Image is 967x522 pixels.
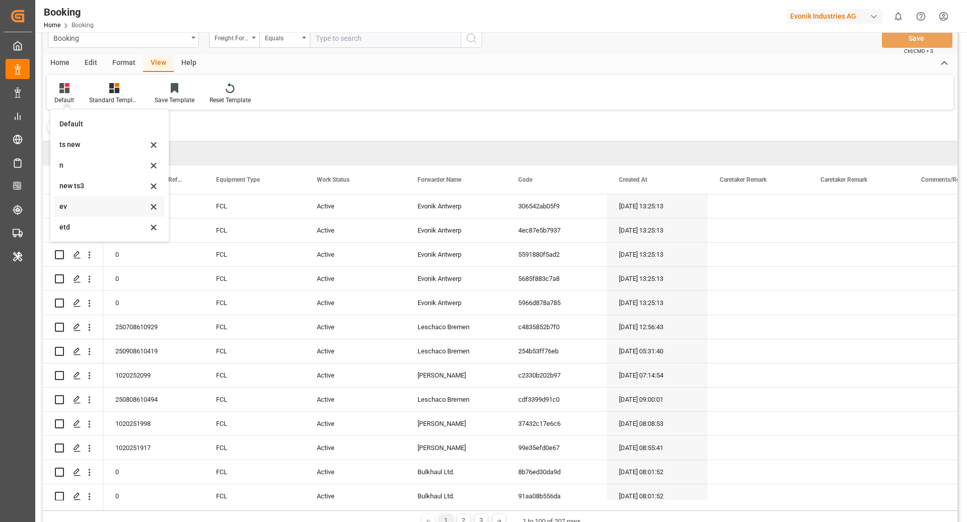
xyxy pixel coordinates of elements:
[43,484,103,508] div: Press SPACE to select this row.
[43,436,103,460] div: Press SPACE to select this row.
[887,5,910,28] button: show 0 new notifications
[155,96,194,105] div: Save Template
[44,5,94,20] div: Booking
[43,194,103,218] div: Press SPACE to select this row.
[405,412,506,435] div: [PERSON_NAME]
[405,436,506,460] div: [PERSON_NAME]
[305,243,405,266] div: Active
[204,194,305,218] div: FCL
[518,176,532,183] span: Code
[506,315,607,339] div: c4835852b7f0
[43,55,77,72] div: Home
[305,436,405,460] div: Active
[259,29,310,48] button: open menu
[204,218,305,242] div: FCL
[43,267,103,291] div: Press SPACE to select this row.
[607,436,708,460] div: [DATE] 08:55:41
[405,363,506,387] div: [PERSON_NAME]
[506,194,607,218] div: 306542ab05f9
[305,388,405,411] div: Active
[59,139,148,150] div: ts new
[405,388,506,411] div: Leschaco Bremen
[305,363,405,387] div: Active
[305,484,405,508] div: Active
[43,315,103,339] div: Press SPACE to select this row.
[103,412,204,435] div: 1020251998
[43,291,103,315] div: Press SPACE to select this row.
[619,176,647,183] span: Created At
[43,460,103,484] div: Press SPACE to select this row.
[103,388,204,411] div: 250808610494
[607,412,708,435] div: [DATE] 08:08:53
[54,96,74,105] div: Default
[506,412,607,435] div: 37432c17e6c6
[405,267,506,290] div: Evonik Antwerp
[607,484,708,508] div: [DATE] 08:01:52
[59,201,148,212] div: ev
[89,96,140,105] div: Standard Templates
[310,29,461,48] input: Type to search
[210,96,251,105] div: Reset Template
[204,363,305,387] div: FCL
[43,339,103,363] div: Press SPACE to select this row.
[103,484,204,508] div: 0
[882,29,952,48] button: Save
[143,55,174,72] div: View
[174,55,204,72] div: Help
[59,119,148,129] div: Default
[317,176,350,183] span: Work Status
[209,29,259,48] button: open menu
[204,267,305,290] div: FCL
[405,291,506,315] div: Evonik Antwerp
[305,218,405,242] div: Active
[77,55,105,72] div: Edit
[103,267,204,290] div: 0
[786,9,883,24] div: Evonik Industries AG
[216,176,260,183] span: Equipment Type
[43,388,103,412] div: Press SPACE to select this row.
[204,484,305,508] div: FCL
[103,243,204,266] div: 0
[44,22,60,29] a: Home
[506,339,607,363] div: 254b53ff76eb
[405,194,506,218] div: Evonik Antwerp
[910,5,932,28] button: Help Center
[506,388,607,411] div: cdf3399d91c0
[265,31,299,43] div: Equals
[204,315,305,339] div: FCL
[607,460,708,484] div: [DATE] 08:01:52
[405,460,506,484] div: Bulkhaul Ltd.
[48,29,199,48] button: open menu
[59,160,148,171] div: n
[506,218,607,242] div: 4ec87e5b7937
[607,243,708,266] div: [DATE] 13:25:13
[103,315,204,339] div: 250708610929
[43,412,103,436] div: Press SPACE to select this row.
[506,291,607,315] div: 5966d878a785
[820,176,867,183] span: Caretaker Remark
[418,176,461,183] span: Forwarder Name
[204,412,305,435] div: FCL
[305,315,405,339] div: Active
[204,388,305,411] div: FCL
[720,176,767,183] span: Caretaker Remark
[204,460,305,484] div: FCL
[103,363,204,387] div: 1020252099
[506,460,607,484] div: 8b76ed30da9d
[904,47,933,55] span: Ctrl/CMD + S
[607,388,708,411] div: [DATE] 09:00:01
[305,267,405,290] div: Active
[607,218,708,242] div: [DATE] 13:25:13
[405,315,506,339] div: Leschaco Bremen
[607,194,708,218] div: [DATE] 13:25:13
[607,339,708,363] div: [DATE] 05:31:40
[305,460,405,484] div: Active
[786,7,887,26] button: Evonik Industries AG
[103,291,204,315] div: 0
[103,339,204,363] div: 250908610419
[405,243,506,266] div: Evonik Antwerp
[215,31,249,43] div: Freight Forwarder's Reference No.
[607,363,708,387] div: [DATE] 07:14:54
[405,339,506,363] div: Leschaco Bremen
[305,194,405,218] div: Active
